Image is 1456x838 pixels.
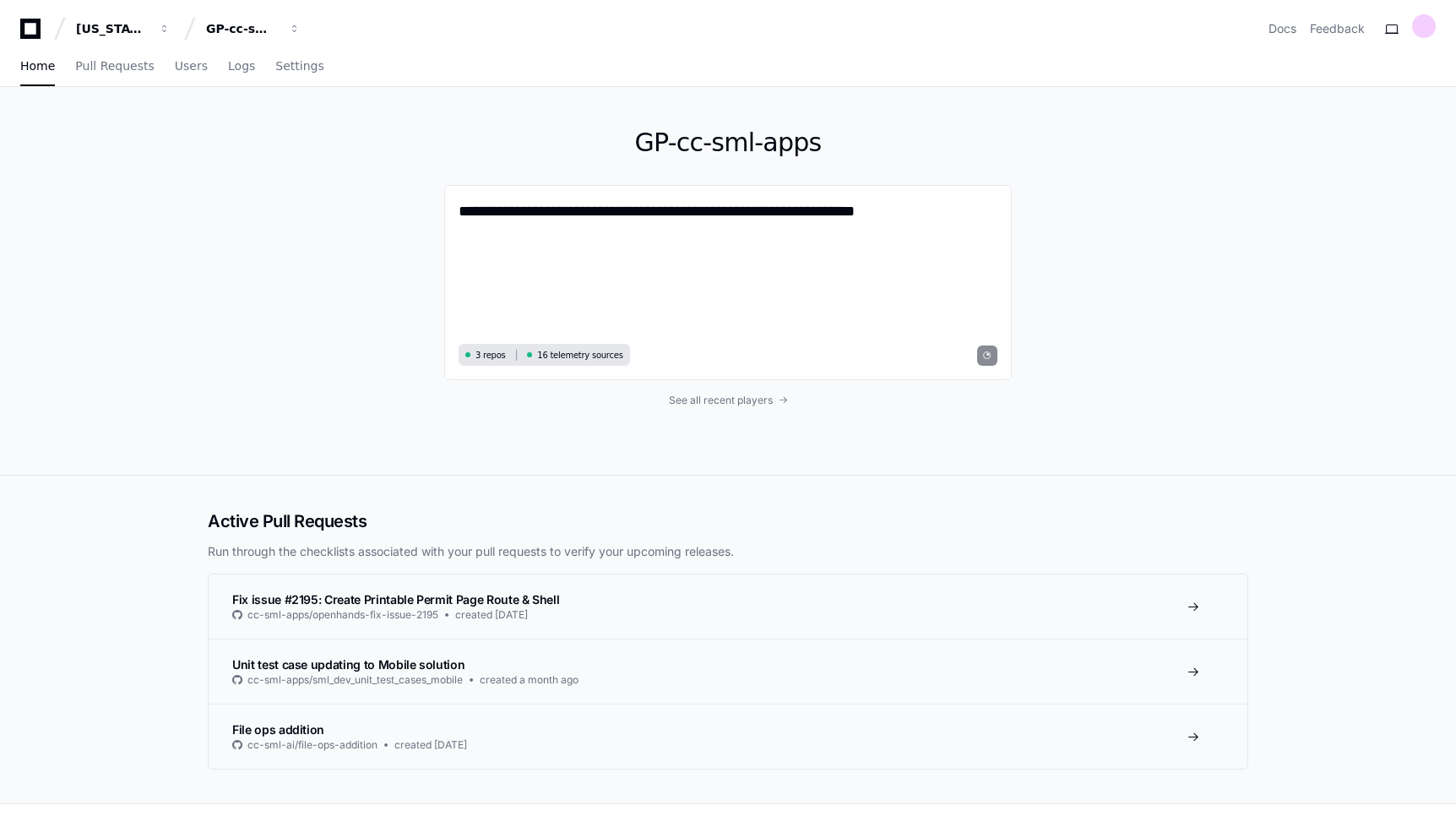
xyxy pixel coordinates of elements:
a: Users [175,47,208,86]
span: created [DATE] [394,738,467,752]
div: GP-cc-sml-apps [206,20,279,37]
span: cc-sml-apps/openhands-fix-issue-2195 [247,608,438,622]
span: Users [175,61,208,71]
a: See all recent players [444,394,1012,407]
span: See all recent players [669,394,773,407]
span: Pull Requests [75,61,154,71]
span: Home [20,61,55,71]
a: Docs [1269,20,1296,37]
span: Settings [275,61,323,71]
a: Home [20,47,55,86]
span: created a month ago [480,673,579,687]
a: Fix issue #2195: Create Printable Permit Page Route & Shellcc-sml-apps/openhands-fix-issue-2195cr... [209,574,1247,639]
div: [US_STATE] Pacific [76,20,149,37]
a: Pull Requests [75,47,154,86]
span: File ops addition [232,722,324,737]
span: Logs [228,61,255,71]
a: Unit test case updating to Mobile solutioncc-sml-apps/sml_dev_unit_test_cases_mobilecreated a mon... [209,639,1247,704]
span: cc-sml-ai/file-ops-addition [247,738,378,752]
button: [US_STATE] Pacific [69,14,177,44]
a: File ops additioncc-sml-ai/file-ops-additioncreated [DATE] [209,704,1247,769]
span: created [DATE] [455,608,528,622]
span: Unit test case updating to Mobile solution [232,657,465,672]
h2: Active Pull Requests [208,509,1248,533]
span: Fix issue #2195: Create Printable Permit Page Route & Shell [232,592,559,607]
span: 3 repos [475,349,506,362]
a: Logs [228,47,255,86]
button: GP-cc-sml-apps [199,14,307,44]
a: Settings [275,47,323,86]
span: cc-sml-apps/sml_dev_unit_test_cases_mobile [247,673,463,687]
span: 16 telemetry sources [537,349,622,362]
p: Run through the checklists associated with your pull requests to verify your upcoming releases. [208,543,1248,560]
h1: GP-cc-sml-apps [444,128,1012,158]
button: Feedback [1310,20,1365,37]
